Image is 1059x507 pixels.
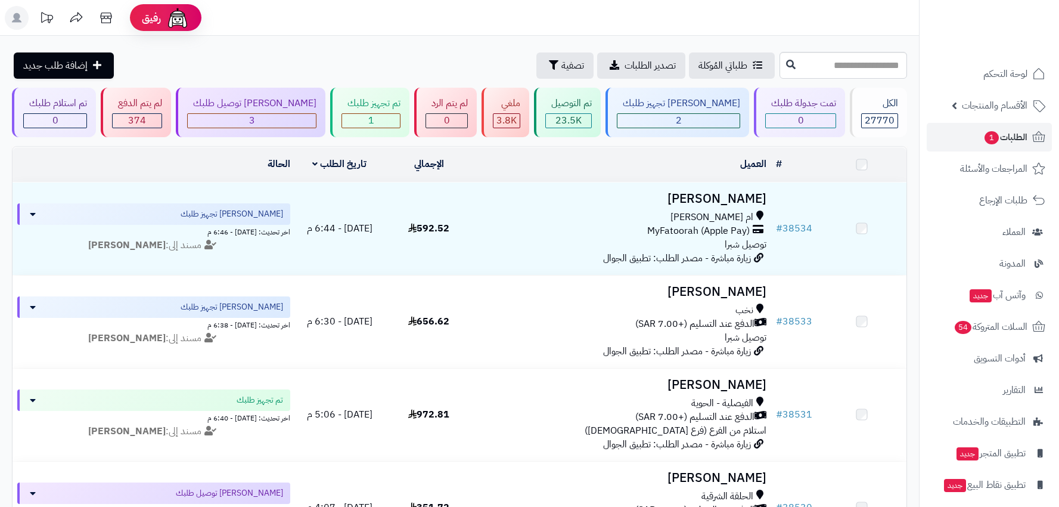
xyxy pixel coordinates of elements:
div: لم يتم الدفع [112,97,162,110]
div: 0 [426,114,467,128]
span: طلباتي المُوكلة [698,58,747,73]
div: تم التوصيل [545,97,592,110]
span: 0 [52,113,58,128]
span: العملاء [1002,224,1026,240]
span: زيارة مباشرة - مصدر الطلب: تطبيق الجوال [603,251,751,265]
h3: [PERSON_NAME] [479,378,767,392]
a: #38531 [776,407,812,422]
div: مسند إلى: [8,425,299,438]
span: نخب [735,304,753,317]
a: المدونة [927,249,1052,278]
a: ملغي 3.8K [479,88,532,137]
a: الإجمالي [414,157,444,171]
span: المراجعات والأسئلة [960,160,1027,177]
span: رفيق [142,11,161,25]
span: جديد [970,289,992,302]
div: تم استلام طلبك [23,97,87,110]
strong: [PERSON_NAME] [88,238,166,252]
span: [DATE] - 6:30 م [307,314,372,329]
span: طلبات الإرجاع [979,192,1027,209]
span: 3.8K [496,113,517,128]
a: تحديثات المنصة [32,6,61,33]
a: لوحة التحكم [927,60,1052,88]
span: 1 [985,131,999,144]
span: تصفية [561,58,584,73]
span: السلات المتروكة [954,319,1027,335]
div: 23548 [546,114,591,128]
div: ملغي [493,97,520,110]
span: التقارير [1003,382,1026,398]
img: ai-face.png [166,6,190,30]
span: لوحة التحكم [983,66,1027,82]
span: [PERSON_NAME] تجهيز طلبك [181,208,283,220]
a: العملاء [927,218,1052,246]
a: #38534 [776,221,812,236]
span: 2 [676,113,682,128]
a: [PERSON_NAME] توصيل طلبك 3 [173,88,328,137]
span: الدفع عند التسليم (+7.00 SAR) [635,317,754,331]
span: 1 [368,113,374,128]
div: اخر تحديث: [DATE] - 6:40 م [17,411,290,423]
span: المدونة [999,255,1026,272]
h3: [PERSON_NAME] [479,471,767,485]
span: الأقسام والمنتجات [962,97,1027,114]
a: تاريخ الطلب [312,157,367,171]
a: تم تجهيز طلبك 1 [328,88,412,137]
span: تصدير الطلبات [625,58,676,73]
span: الحلقة الشرقية [701,490,753,503]
a: لم يتم الرد 0 [412,88,479,137]
a: تم استلام طلبك 0 [10,88,98,137]
a: وآتس آبجديد [927,281,1052,310]
a: تطبيق المتجرجديد [927,439,1052,468]
a: أدوات التسويق [927,344,1052,373]
span: 374 [128,113,146,128]
span: 23.5K [555,113,582,128]
h3: [PERSON_NAME] [479,285,767,299]
div: 3842 [493,114,520,128]
span: الطلبات [983,129,1027,146]
span: # [776,407,782,422]
div: [PERSON_NAME] تجهيز طلبك [617,97,740,110]
span: استلام من الفرع (فرع [DEMOGRAPHIC_DATA]) [585,423,766,438]
span: الفيصلية - الحوية [691,397,753,410]
span: جديد [944,479,966,492]
span: 27770 [865,113,895,128]
span: أدوات التسويق [974,350,1026,367]
div: 3 [188,114,316,128]
span: إضافة طلب جديد [23,58,88,73]
span: [PERSON_NAME] توصيل طلبك [176,487,283,499]
div: لم يتم الرد [426,97,468,110]
span: زيارة مباشرة - مصدر الطلب: تطبيق الجوال [603,344,751,358]
a: الكل27770 [847,88,909,137]
a: الطلبات1 [927,123,1052,152]
div: 0 [24,114,86,128]
a: [PERSON_NAME] تجهيز طلبك 2 [603,88,751,137]
span: تم تجهيز طلبك [237,394,283,406]
span: ام [PERSON_NAME] [670,211,753,224]
a: تم التوصيل 23.5K [532,88,603,137]
h3: [PERSON_NAME] [479,192,767,206]
div: 374 [113,114,162,128]
span: توصيل شبرا [725,330,766,345]
span: # [776,221,782,236]
img: logo-2.png [978,32,1048,57]
div: تم تجهيز طلبك [341,97,400,110]
span: التطبيقات والخدمات [953,413,1026,430]
div: 2 [617,114,740,128]
a: الحالة [268,157,290,171]
div: مسند إلى: [8,332,299,345]
span: # [776,314,782,329]
div: اخر تحديث: [DATE] - 6:38 م [17,318,290,330]
span: تطبيق نقاط البيع [943,477,1026,493]
a: السلات المتروكة54 [927,313,1052,341]
a: العميل [740,157,766,171]
span: الدفع عند التسليم (+7.00 SAR) [635,410,754,424]
a: تصدير الطلبات [597,52,685,79]
span: MyFatoorah (Apple Pay) [647,224,750,238]
span: 0 [798,113,804,128]
span: 0 [444,113,450,128]
div: مسند إلى: [8,239,299,252]
a: #38533 [776,314,812,329]
span: 3 [249,113,255,128]
a: التطبيقات والخدمات [927,407,1052,436]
